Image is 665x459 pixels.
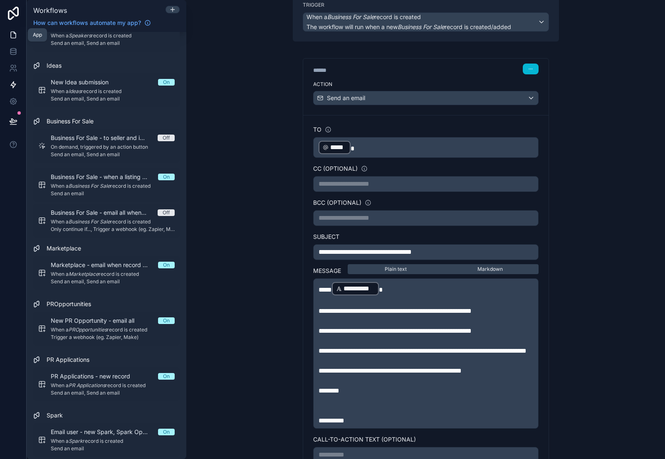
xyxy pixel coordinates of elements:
[477,266,503,272] span: Markdown
[303,2,549,8] label: Trigger
[307,13,421,21] span: When a record is created
[30,19,154,27] a: How can workflows automate my app?
[33,32,42,38] div: App
[385,266,407,272] span: Plain text
[327,13,374,20] em: Business For Sale
[398,23,445,30] em: Business For Sale
[327,94,365,102] span: Send an email
[313,91,539,105] button: Send an email
[313,435,539,444] label: Call-to-Action Text (optional)
[33,19,141,27] span: How can workflows automate my app?
[313,267,341,275] label: Message
[307,23,511,30] span: The workflow will run when a new record is created/added
[313,125,321,134] label: To
[313,233,539,241] label: Subject
[33,6,67,15] span: Workflows
[313,81,539,88] label: Action
[313,164,358,173] label: CC (optional)
[313,199,361,207] label: BCC (optional)
[303,12,549,32] button: When aBusiness For Salerecord is createdThe workflow will run when a newBusiness For Salerecord i...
